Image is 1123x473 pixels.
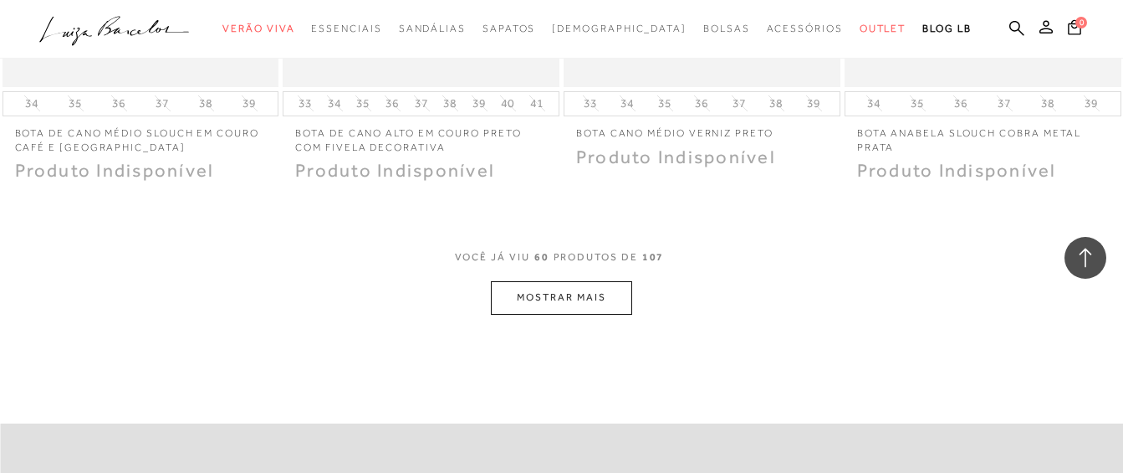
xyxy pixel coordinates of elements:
button: 38 [1036,95,1059,111]
button: 41 [525,95,549,111]
span: Acessórios [767,23,843,34]
span: Sandálias [399,23,466,34]
button: 35 [64,95,87,111]
button: 34 [615,95,639,111]
button: 37 [151,95,174,111]
button: 36 [690,95,713,111]
a: categoryNavScreenReaderText [767,13,843,44]
button: 40 [496,95,519,111]
span: BLOG LB [922,23,971,34]
button: 37 [727,95,751,111]
button: 38 [438,95,462,111]
a: categoryNavScreenReaderText [703,13,750,44]
span: Produto Indisponível [576,147,776,167]
span: Essenciais [311,23,381,34]
button: 39 [1080,95,1103,111]
button: 34 [862,95,886,111]
span: Sapatos [482,23,535,34]
button: 38 [764,95,788,111]
button: 35 [351,95,375,111]
button: 34 [20,95,43,111]
button: 36 [107,95,130,111]
span: Produto Indisponível [15,160,215,181]
a: BOTA ANABELA SLOUCH COBRA METAL PRATA [845,116,1121,155]
a: Bota cano médio verniz preto [564,116,840,141]
button: 38 [194,95,217,111]
span: 107 [642,250,665,281]
button: 34 [323,95,346,111]
button: 39 [237,95,261,111]
a: noSubCategoriesText [552,13,687,44]
span: PRODUTOS DE [554,250,638,265]
span: Verão Viva [222,23,294,34]
a: categoryNavScreenReaderText [482,13,535,44]
span: Outlet [860,23,906,34]
a: BLOG LB [922,13,971,44]
button: MOSTRAR MAIS [491,281,631,314]
a: BOTA DE CANO MÉDIO SLOUCH EM COURO CAFÉ E [GEOGRAPHIC_DATA] [3,116,279,155]
button: 39 [467,95,491,111]
button: 39 [802,95,825,111]
button: 33 [294,95,317,111]
button: 0 [1063,18,1086,41]
button: 36 [380,95,404,111]
a: categoryNavScreenReaderText [311,13,381,44]
span: 0 [1075,17,1087,28]
a: BOTA DE CANO ALTO EM COURO PRETO COM FIVELA DECORATIVA [283,116,559,155]
span: Produto Indisponível [857,160,1057,181]
span: [DEMOGRAPHIC_DATA] [552,23,687,34]
span: Produto Indisponível [295,160,495,181]
button: 33 [579,95,602,111]
span: VOCê JÁ VIU [455,250,530,265]
button: 37 [993,95,1016,111]
button: 37 [410,95,433,111]
button: 35 [653,95,676,111]
button: 35 [906,95,929,111]
span: Bolsas [703,23,750,34]
a: categoryNavScreenReaderText [399,13,466,44]
button: 36 [949,95,972,111]
a: categoryNavScreenReaderText [222,13,294,44]
span: 60 [534,250,549,281]
a: categoryNavScreenReaderText [860,13,906,44]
